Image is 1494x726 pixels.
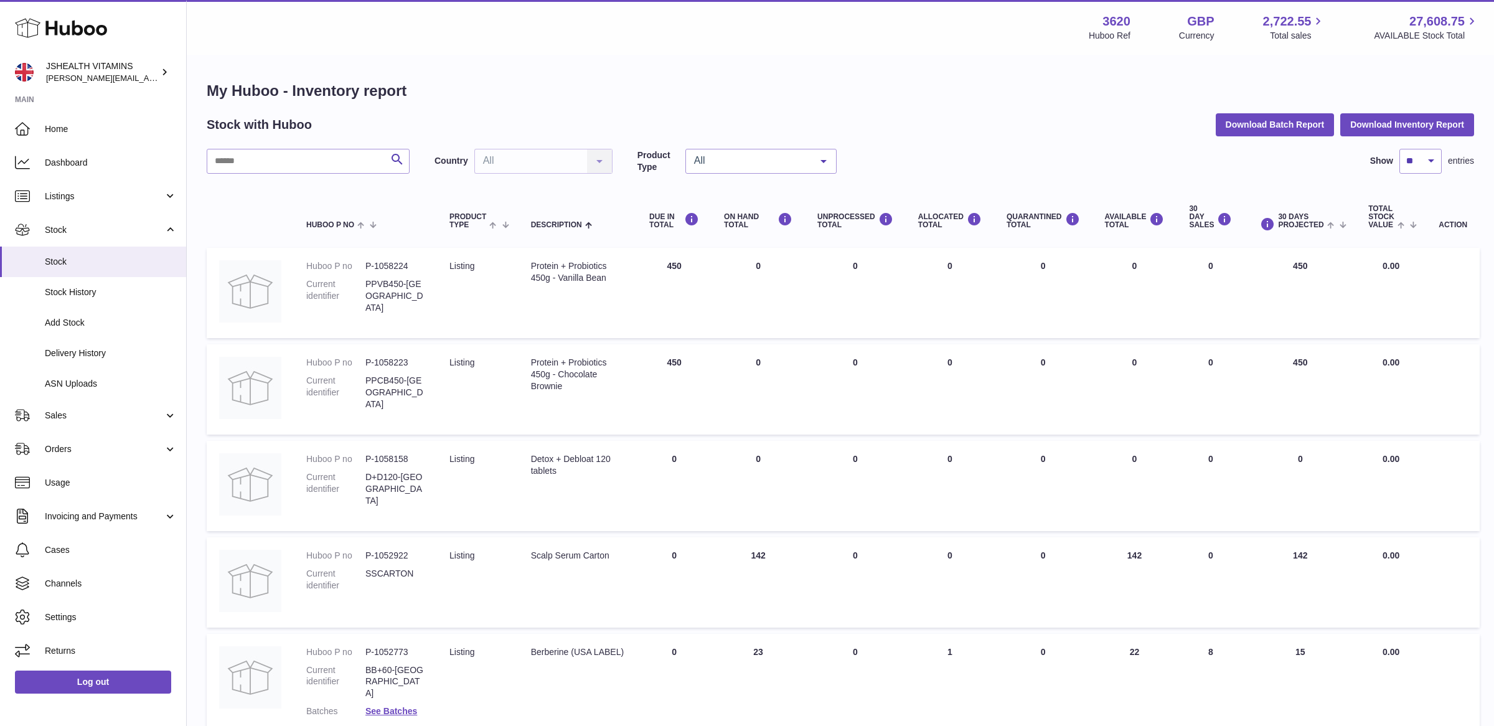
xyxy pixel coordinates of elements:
dd: PPVB450-[GEOGRAPHIC_DATA] [365,278,425,314]
td: 450 [1244,248,1356,338]
td: 0 [1092,441,1177,531]
span: 0.00 [1383,357,1399,367]
span: Add Stock [45,317,177,329]
span: [PERSON_NAME][EMAIL_ADDRESS][DOMAIN_NAME] [46,73,250,83]
td: 450 [637,248,712,338]
span: Usage [45,477,177,489]
span: 30 DAYS PROJECTED [1278,213,1323,229]
img: product image [219,646,281,709]
span: Settings [45,611,177,623]
span: Product Type [449,213,486,229]
td: 0 [1177,344,1244,435]
span: Description [531,221,582,229]
dt: Huboo P no [306,453,365,465]
dd: P-1058224 [365,260,425,272]
strong: GBP [1187,13,1214,30]
td: 0 [1244,441,1356,531]
div: JSHEALTH VITAMINS [46,60,158,84]
span: Cases [45,544,177,556]
h2: Stock with Huboo [207,116,312,133]
span: 0 [1041,261,1046,271]
span: Returns [45,645,177,657]
td: 450 [1244,344,1356,435]
a: Log out [15,671,171,693]
dt: Current identifier [306,664,365,700]
span: Listings [45,191,164,202]
div: Protein + Probiotics 450g - Vanilla Bean [531,260,624,284]
td: 0 [1177,248,1244,338]
span: listing [449,357,474,367]
img: product image [219,550,281,612]
td: 0 [805,441,906,531]
td: 0 [906,537,994,628]
div: Huboo Ref [1089,30,1130,42]
dt: Current identifier [306,568,365,592]
span: listing [449,550,474,560]
span: All [691,154,811,167]
dt: Current identifier [306,278,365,314]
td: 0 [712,248,805,338]
dd: BB+60-[GEOGRAPHIC_DATA] [365,664,425,700]
td: 142 [1244,537,1356,628]
span: 27,608.75 [1409,13,1465,30]
a: 27,608.75 AVAILABLE Stock Total [1374,13,1479,42]
img: product image [219,357,281,419]
span: Invoicing and Payments [45,511,164,522]
div: ALLOCATED Total [918,212,982,229]
span: Dashboard [45,157,177,169]
span: 0 [1041,550,1046,560]
span: Channels [45,578,177,590]
div: Berberine (USA LABEL) [531,646,624,658]
div: QUARANTINED Total [1007,212,1080,229]
td: 142 [712,537,805,628]
dd: D+D120-[GEOGRAPHIC_DATA] [365,471,425,507]
button: Download Inventory Report [1340,113,1474,136]
td: 0 [712,441,805,531]
span: Stock [45,224,164,236]
dd: P-1058158 [365,453,425,465]
dd: P-1052922 [365,550,425,562]
dd: P-1058223 [365,357,425,369]
img: product image [219,260,281,323]
span: Total stock value [1368,205,1394,230]
span: listing [449,261,474,271]
span: ASN Uploads [45,378,177,390]
dt: Huboo P no [306,260,365,272]
td: 0 [906,344,994,435]
span: Home [45,123,177,135]
span: Stock History [45,286,177,298]
span: listing [449,454,474,464]
div: DUE IN TOTAL [649,212,699,229]
span: entries [1448,155,1474,167]
dt: Current identifier [306,375,365,410]
label: Show [1370,155,1393,167]
td: 0 [637,441,712,531]
div: 30 DAY SALES [1189,205,1232,230]
div: Detox + Debloat 120 tablets [531,453,624,477]
td: 0 [805,537,906,628]
dt: Huboo P no [306,357,365,369]
td: 0 [906,248,994,338]
img: product image [219,453,281,516]
dd: SSCARTON [365,568,425,592]
td: 0 [805,248,906,338]
span: 0.00 [1383,550,1399,560]
div: Currency [1179,30,1214,42]
label: Product Type [637,149,679,173]
td: 0 [637,537,712,628]
div: Protein + Probiotics 450g - Chocolate Brownie [531,357,624,392]
div: Action [1439,221,1467,229]
dd: PPCB450-[GEOGRAPHIC_DATA] [365,375,425,410]
span: listing [449,647,474,657]
span: Orders [45,443,164,455]
td: 0 [1177,537,1244,628]
div: ON HAND Total [724,212,792,229]
span: AVAILABLE Stock Total [1374,30,1479,42]
div: Scalp Serum Carton [531,550,624,562]
td: 0 [1177,441,1244,531]
span: 0.00 [1383,454,1399,464]
a: 2,722.55 Total sales [1263,13,1326,42]
td: 0 [906,441,994,531]
dt: Huboo P no [306,646,365,658]
span: 0.00 [1383,261,1399,271]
